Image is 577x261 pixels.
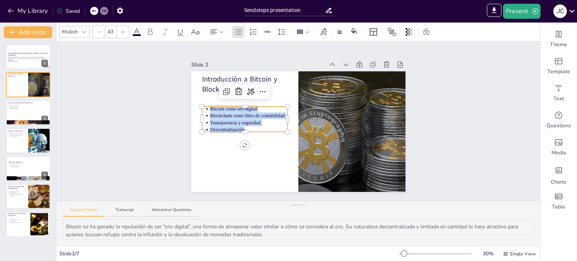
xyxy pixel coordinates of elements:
div: J C [553,5,567,18]
div: Get real-time input from your audience [541,107,577,134]
div: 5 [41,172,48,179]
div: https://cdn.sendsteps.com/images/logo/sendsteps_logo_white.pnghttps://cdn.sendsteps.com/images/lo... [6,156,50,181]
span: Theme [550,41,567,48]
div: Slide 2 / 7 [59,250,399,258]
p: Mecanismos de Respaldo de Stablecoins [8,186,26,190]
textarea: Bitcoin se ha ganado la reputación de ser "oro digital", una forma de almacenar valor similar a c... [62,219,534,240]
p: Comparación con instrumentos financieros [10,194,26,196]
p: Introducción a Bitcoin y Blockchain [202,74,287,94]
p: Descentralización [210,126,288,133]
div: https://cdn.sendsteps.com/images/logo/sendsteps_logo_white.pnghttps://cdn.sendsteps.com/images/lo... [6,184,50,209]
span: Charts [551,178,566,186]
p: Respaldo de activos [10,164,48,166]
div: 1 [41,60,48,67]
span: Media [551,149,566,157]
div: Mulish [60,26,79,37]
div: Border settings [335,26,344,38]
div: Add text boxes [541,80,577,107]
div: Layout [367,26,379,38]
button: Present [503,4,541,19]
button: Speaker Notes [62,207,105,217]
p: Red descentralizada [10,108,48,109]
p: Bitcoin como oro digital [210,106,288,112]
span: Template [547,68,570,75]
div: Column Count [295,26,311,38]
div: Add ready made slides [541,53,577,80]
div: 7 [6,212,50,237]
p: Distinción entre monedas y tokens [10,133,26,135]
div: Add charts and graphs [541,161,577,188]
span: Text [553,95,564,103]
div: 2 [41,88,48,95]
span: Questions [547,122,571,130]
p: Esta presentación ofrece una visión general sobre los criptoactivos, enfocándose en Bitcoin, Bloc... [8,57,48,61]
div: https://cdn.sendsteps.com/images/logo/sendsteps_logo_white.pnghttps://cdn.sendsteps.com/images/lo... [6,128,50,153]
div: https://cdn.sendsteps.com/images/logo/sendsteps_logo_white.pnghttps://cdn.sendsteps.com/images/lo... [6,72,50,97]
p: Seguridad de datos [10,106,48,108]
p: Generated with [URL] [8,61,48,62]
span: Position [387,27,396,36]
p: Analogía con Instrumentos Financieros [8,213,28,217]
button: Transcript [108,207,141,217]
div: https://cdn.sendsteps.com/images/logo/sendsteps_logo_white.pnghttps://cdn.sendsteps.com/images/lo... [6,100,50,125]
p: Usos y aplicaciones [10,136,26,138]
p: Análisis de Stablecoins [8,161,48,163]
p: Tipos de stablecoins [10,191,26,192]
button: My Library [6,5,51,17]
button: Add slide [4,26,52,38]
p: Funcionamiento Básico de Blockchain [8,102,48,104]
div: 6 [41,199,48,207]
p: Refugio seguro [10,220,28,222]
p: Propósito de las stablecoins [10,163,48,164]
div: 7 [41,228,48,235]
p: Atractivo para inversores [10,166,48,167]
div: 3 [41,116,48,123]
p: Ejemplos de monedas y tokens [10,135,26,136]
div: Slide 2 [191,61,325,69]
button: Interactive Questions [144,207,199,217]
div: Text effects [318,26,329,38]
span: Single View [510,250,536,257]
div: https://cdn.sendsteps.com/images/logo/sendsteps_logo_white.pnghttps://cdn.sendsteps.com/images/lo... [6,44,50,69]
p: Introducción a Bitcoin y Blockchain [8,73,26,77]
div: 4 [41,144,48,151]
p: Blockchain como libro de contabilidad [210,112,288,119]
span: Table [552,203,565,211]
button: J C [553,4,567,19]
p: Estructura de bloques [10,105,48,106]
input: Insert title [244,5,325,16]
div: 30 % [479,250,497,258]
div: Background color [348,28,359,36]
div: Saved [57,7,80,15]
p: Transparencia y seguridad [210,119,288,126]
p: Riesgos asociados [10,192,26,194]
strong: Criptoactivos: Entendiendo Monedas y Tokens en el Nuevo Ecosistema [8,52,47,56]
p: Importancia de la estabilidad [10,222,28,223]
p: Tipos de Criptoactivos [8,130,26,132]
div: Add a table [541,188,577,215]
div: Add images, graphics, shapes or video [541,134,577,161]
p: Comparación con bonos [10,219,28,220]
span: Export to PowerPoint [487,4,501,19]
div: Change the overall theme [541,26,577,53]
